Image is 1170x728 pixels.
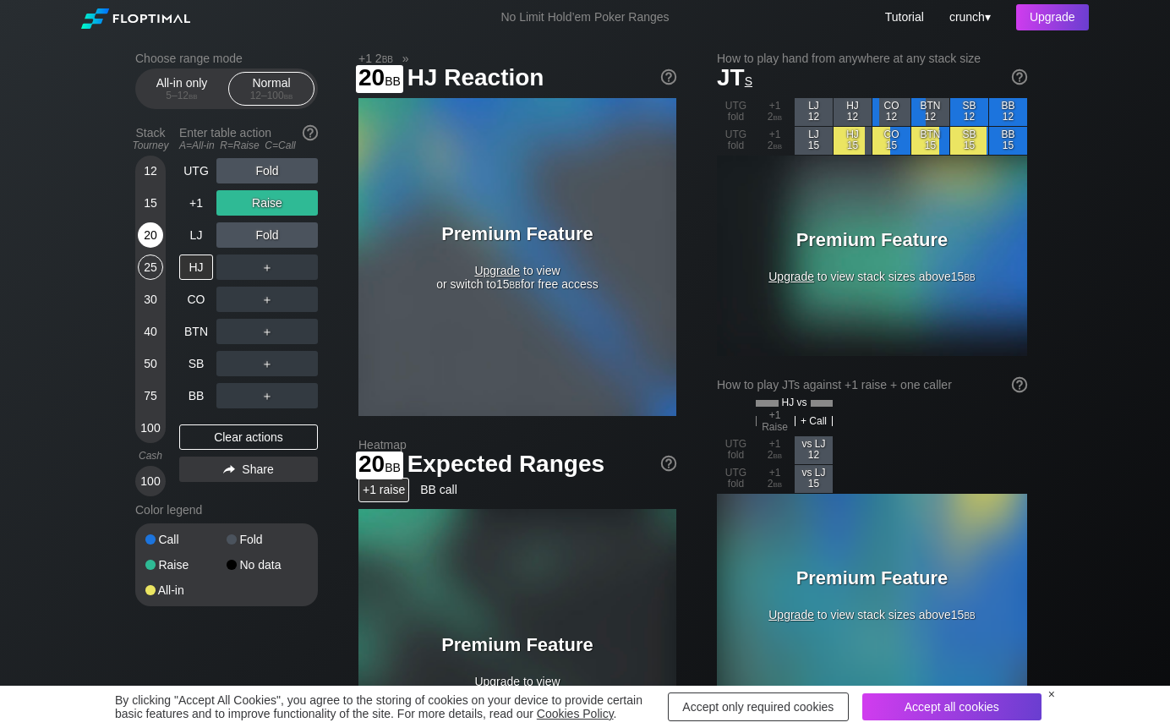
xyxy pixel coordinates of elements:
[950,98,988,126] div: SB 12
[179,319,213,344] div: BTN
[795,98,833,126] div: LJ 12
[128,119,172,158] div: Stack
[138,190,163,216] div: 15
[717,127,755,155] div: UTG fold
[382,52,393,65] span: bb
[138,383,163,408] div: 75
[179,457,318,482] div: Share
[668,692,849,721] div: Accept only required cookies
[135,52,318,65] h2: Choose range mode
[801,415,827,427] span: + Call
[115,693,654,720] div: By clicking "Accept All Cookies", you agree to the storing of cookies on your device to provide c...
[762,409,788,433] span: +1 Raise
[216,255,318,280] div: ＋
[216,383,318,408] div: ＋
[179,158,213,183] div: UTG
[659,454,678,473] img: help.32db89a4.svg
[911,98,949,126] div: BTN 12
[416,478,462,502] div: BB call
[950,127,988,155] div: SB 15
[756,436,794,464] div: +1 2
[774,449,783,461] span: bb
[949,10,985,24] span: crunch
[356,452,403,479] span: 20
[284,90,293,101] span: bb
[138,158,163,183] div: 12
[717,436,755,464] div: UTG fold
[989,127,1027,155] div: BB 15
[216,158,318,183] div: Fold
[1010,68,1029,86] img: help.32db89a4.svg
[474,264,520,277] span: Upgrade
[474,675,520,688] span: Upgrade
[236,90,307,101] div: 12 – 100
[659,68,678,86] img: help.32db89a4.svg
[989,98,1027,126] div: BB 12
[128,140,172,151] div: Tourney
[179,190,213,216] div: +1
[179,255,213,280] div: HJ
[145,559,227,571] div: Raise
[872,127,910,155] div: CO 15
[358,438,676,452] h2: Heatmap
[145,534,227,545] div: Call
[385,457,401,475] span: bb
[756,465,794,493] div: +1 2
[756,98,794,126] div: +1 2
[301,123,320,142] img: help.32db89a4.svg
[135,496,318,523] div: Color legend
[81,8,189,29] img: Floptimal logo
[216,351,318,376] div: ＋
[179,222,213,248] div: LJ
[475,10,694,28] div: No Limit Hold’em Poker Ranges
[358,478,409,502] div: +1 raise
[189,90,198,101] span: bb
[138,319,163,344] div: 40
[774,111,783,123] span: bb
[216,287,318,312] div: ＋
[412,634,623,656] h3: Premium Feature
[862,693,1042,720] div: Accept all cookies
[768,270,814,283] span: Upgrade
[767,229,978,251] h3: Premium Feature
[885,10,924,24] a: Tutorial
[138,351,163,376] div: 50
[834,98,872,126] div: HJ 12
[767,567,978,589] h3: Premium Feature
[964,270,975,283] span: bb
[232,73,310,105] div: Normal
[767,567,978,621] div: to view stack sizes above 15
[774,478,783,490] span: bb
[216,190,318,216] div: Raise
[510,277,521,291] span: bb
[145,584,227,596] div: All-in
[412,223,623,245] h3: Premium Feature
[227,534,308,545] div: Fold
[385,70,401,89] span: bb
[911,127,949,155] div: BTN 15
[216,222,318,248] div: Fold
[717,378,1027,391] div: How to play JTs against +1 raise + one caller
[537,707,614,720] a: Cookies Policy
[795,465,833,493] div: vs LJ 15
[223,465,235,474] img: share.864f2f62.svg
[1016,4,1089,30] div: Upgrade
[138,255,163,280] div: 25
[179,140,318,151] div: A=All-in R=Raise C=Call
[146,90,217,101] div: 5 – 12
[412,223,623,291] div: to view or switch to 15 for free access
[358,450,676,478] h1: Expected Ranges
[179,351,213,376] div: SB
[143,73,221,105] div: All-in only
[795,436,833,464] div: vs LJ 12
[717,52,1027,65] h2: How to play hand from anywhere at any stack size
[872,98,910,126] div: CO 12
[964,608,975,621] span: bb
[774,140,783,151] span: bb
[717,64,752,90] span: JT
[405,65,547,93] span: HJ Reaction
[216,319,318,344] div: ＋
[179,424,318,450] div: Clear actions
[1010,375,1029,394] img: help.32db89a4.svg
[179,287,213,312] div: CO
